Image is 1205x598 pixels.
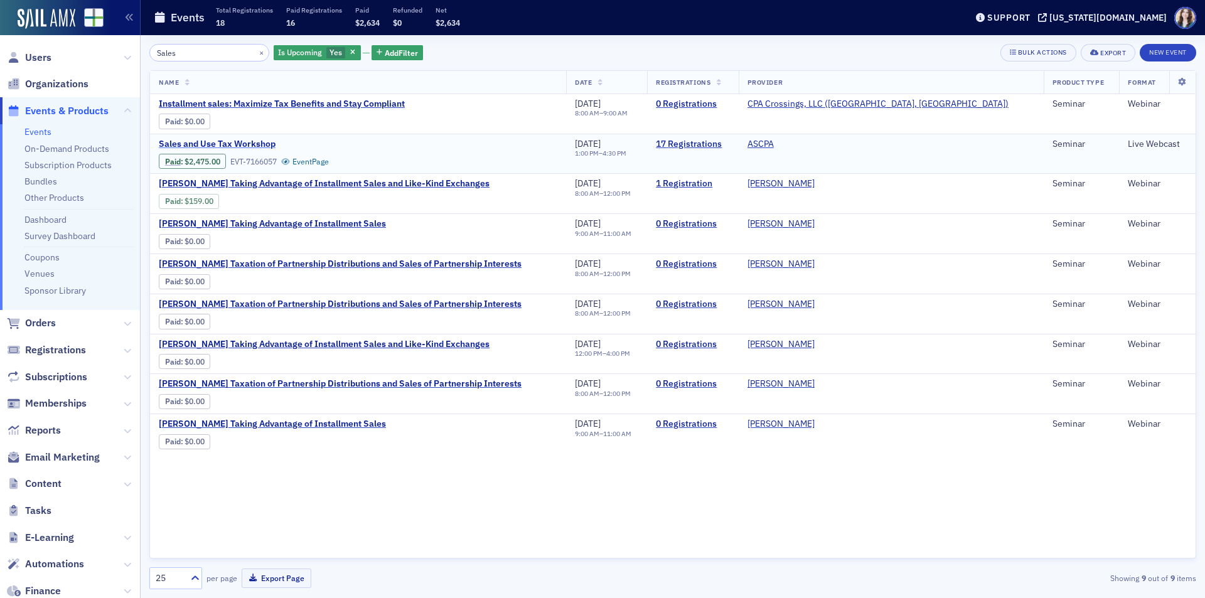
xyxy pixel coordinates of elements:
div: Paid: 0 - $0 [159,434,210,449]
span: Surgent's Taxation of Partnership Distributions and Sales of Partnership Interests [159,299,522,310]
span: [DATE] [575,378,601,389]
span: Yes [329,47,342,57]
div: – [575,390,631,398]
span: SURGENT [747,419,827,430]
button: Export Page [242,569,311,588]
a: [PERSON_NAME] Taking Advantage of Installment Sales and Like-Kind Exchanges [159,339,490,350]
span: [DATE] [575,258,601,269]
a: Users [7,51,51,65]
a: Orders [7,316,56,330]
a: Paid [165,357,181,366]
a: [PERSON_NAME] Taking Advantage of Installment Sales and Like-Kind Exchanges [159,178,490,190]
span: : [165,317,185,326]
div: Yes [274,45,361,61]
button: New Event [1140,44,1196,61]
span: Surgent's Taking Advantage of Installment Sales and Like-Kind Exchanges [159,178,490,190]
span: 16 [286,18,295,28]
time: 12:00 PM [603,389,631,398]
span: : [165,357,185,366]
span: Subscriptions [25,370,87,384]
div: Paid: 0 - $0 [159,114,210,129]
span: $0.00 [185,437,205,446]
a: View Homepage [75,8,104,29]
div: Seminar [1052,259,1111,270]
div: Seminar [1052,99,1111,110]
div: Showing out of items [856,572,1196,584]
span: Organizations [25,77,88,91]
time: 9:00 AM [575,229,599,238]
div: – [575,309,631,318]
strong: 9 [1139,572,1148,584]
a: Paid [165,237,181,246]
span: E-Learning [25,531,74,545]
a: Events & Products [7,104,109,118]
a: [PERSON_NAME] [747,419,815,430]
a: Reports [7,424,61,437]
time: 9:00 AM [575,429,599,438]
span: Tasks [25,504,51,518]
a: Content [7,477,62,491]
p: Refunded [393,6,422,14]
span: $0.00 [185,237,205,246]
span: : [165,237,185,246]
time: 1:00 PM [575,149,599,158]
span: [DATE] [575,338,601,350]
a: Paid [165,196,181,206]
a: [PERSON_NAME] Taxation of Partnership Distributions and Sales of Partnership Interests [159,259,522,270]
strong: 9 [1168,572,1177,584]
span: $159.00 [185,196,213,206]
time: 8:00 AM [575,189,599,198]
span: SURGENT [747,218,827,230]
span: [DATE] [575,98,601,109]
span: Provider [747,78,783,87]
span: Surgent's Taxation of Partnership Distributions and Sales of Partnership Interests [159,259,522,270]
div: Paid: 18 - $247500 [159,154,226,169]
time: 11:00 AM [603,429,631,438]
div: Webinar [1128,378,1187,390]
span: : [165,157,185,166]
div: Seminar [1052,419,1111,430]
a: SailAMX [18,9,75,29]
div: Paid: 0 - $0 [159,314,210,329]
a: Events [24,126,51,137]
a: Paid [165,317,181,326]
a: ASCPA [747,139,774,150]
a: E-Learning [7,531,74,545]
time: 12:00 PM [603,269,631,278]
a: Dashboard [24,214,67,225]
a: Tasks [7,504,51,518]
span: : [165,437,185,446]
a: [PERSON_NAME] [747,259,815,270]
time: 11:00 AM [603,229,631,238]
div: Paid: 0 - $0 [159,394,210,409]
a: Subscriptions [7,370,87,384]
a: Other Products [24,192,84,203]
a: [PERSON_NAME] Taxation of Partnership Distributions and Sales of Partnership Interests [159,299,522,310]
h1: Events [171,10,205,25]
label: per page [206,572,237,584]
a: [PERSON_NAME] Taking Advantage of Installment Sales [159,218,386,230]
a: Organizations [7,77,88,91]
time: 12:00 PM [603,189,631,198]
a: Subscription Products [24,159,112,171]
span: : [165,277,185,286]
img: SailAMX [84,8,104,28]
a: Sales and Use Tax Workshop [159,139,370,150]
span: $2,634 [355,18,380,28]
a: [PERSON_NAME] [747,378,815,390]
a: 0 Registrations [656,259,730,270]
span: Surgent's Taking Advantage of Installment Sales [159,419,386,430]
span: [DATE] [575,218,601,229]
a: 0 Registrations [656,419,730,430]
div: Paid: 0 - $0 [159,274,210,289]
a: Installment sales: Maximize Tax Benefits and Stay Compliant [159,99,405,110]
div: EVT-7166057 [230,157,277,166]
a: Paid [165,437,181,446]
span: Registrations [25,343,86,357]
time: 8:00 AM [575,389,599,398]
div: – [575,109,628,117]
span: ASCPA [747,139,827,150]
a: Email Marketing [7,451,100,464]
time: 12:00 PM [603,309,631,318]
